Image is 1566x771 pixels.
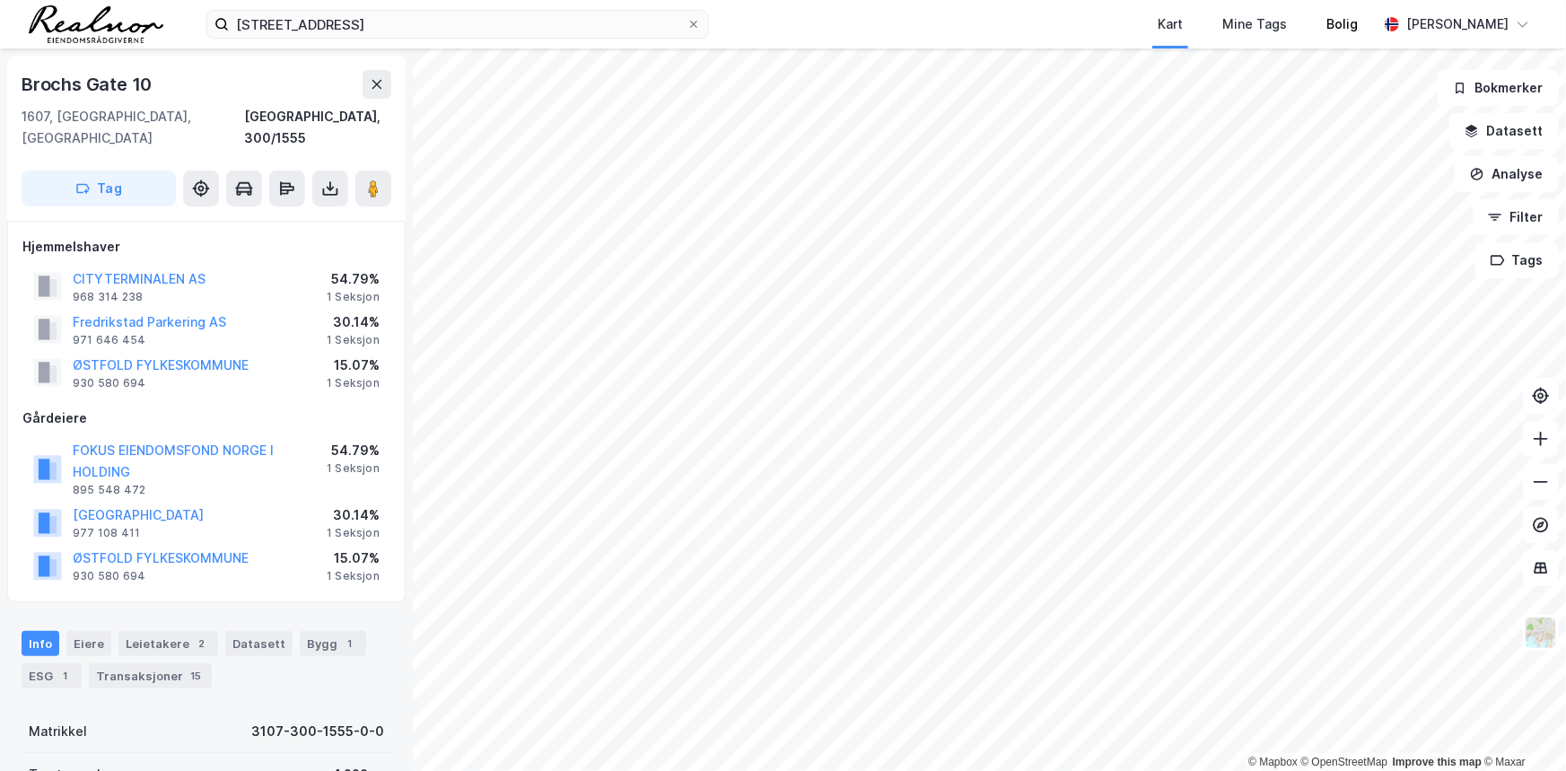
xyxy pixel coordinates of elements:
[225,631,293,656] div: Datasett
[22,106,244,149] div: 1607, [GEOGRAPHIC_DATA], [GEOGRAPHIC_DATA]
[327,569,380,583] div: 1 Seksjon
[22,663,82,688] div: ESG
[118,631,218,656] div: Leietakere
[327,526,380,540] div: 1 Seksjon
[73,290,143,304] div: 968 314 238
[327,440,380,461] div: 54.79%
[229,11,687,38] input: Søk på adresse, matrikkel, gårdeiere, leietakere eller personer
[341,635,359,653] div: 1
[89,663,212,688] div: Transaksjoner
[66,631,111,656] div: Eiere
[1301,756,1388,768] a: OpenStreetMap
[22,70,155,99] div: Brochs Gate 10
[327,504,380,526] div: 30.14%
[73,526,140,540] div: 977 108 411
[1476,685,1566,771] iframe: Chat Widget
[73,483,145,497] div: 895 548 472
[73,569,145,583] div: 930 580 694
[300,631,366,656] div: Bygg
[1524,616,1558,650] img: Z
[1475,242,1559,278] button: Tags
[1222,13,1287,35] div: Mine Tags
[1158,13,1183,35] div: Kart
[327,376,380,390] div: 1 Seksjon
[193,635,211,653] div: 2
[327,333,380,347] div: 1 Seksjon
[327,290,380,304] div: 1 Seksjon
[1438,70,1559,106] button: Bokmerker
[57,667,74,685] div: 1
[29,5,163,43] img: realnor-logo.934646d98de889bb5806.png
[1476,685,1566,771] div: Kontrollprogram for chat
[1406,13,1509,35] div: [PERSON_NAME]
[1455,156,1559,192] button: Analyse
[22,407,390,429] div: Gårdeiere
[251,721,384,742] div: 3107-300-1555-0-0
[187,667,205,685] div: 15
[1248,756,1298,768] a: Mapbox
[327,548,380,569] div: 15.07%
[327,268,380,290] div: 54.79%
[73,376,145,390] div: 930 580 694
[1473,199,1559,235] button: Filter
[327,461,380,476] div: 1 Seksjon
[1393,756,1482,768] a: Improve this map
[22,631,59,656] div: Info
[244,106,391,149] div: [GEOGRAPHIC_DATA], 300/1555
[22,171,176,206] button: Tag
[73,333,145,347] div: 971 646 454
[1326,13,1358,35] div: Bolig
[29,721,87,742] div: Matrikkel
[22,236,390,258] div: Hjemmelshaver
[1449,113,1559,149] button: Datasett
[327,311,380,333] div: 30.14%
[327,355,380,376] div: 15.07%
